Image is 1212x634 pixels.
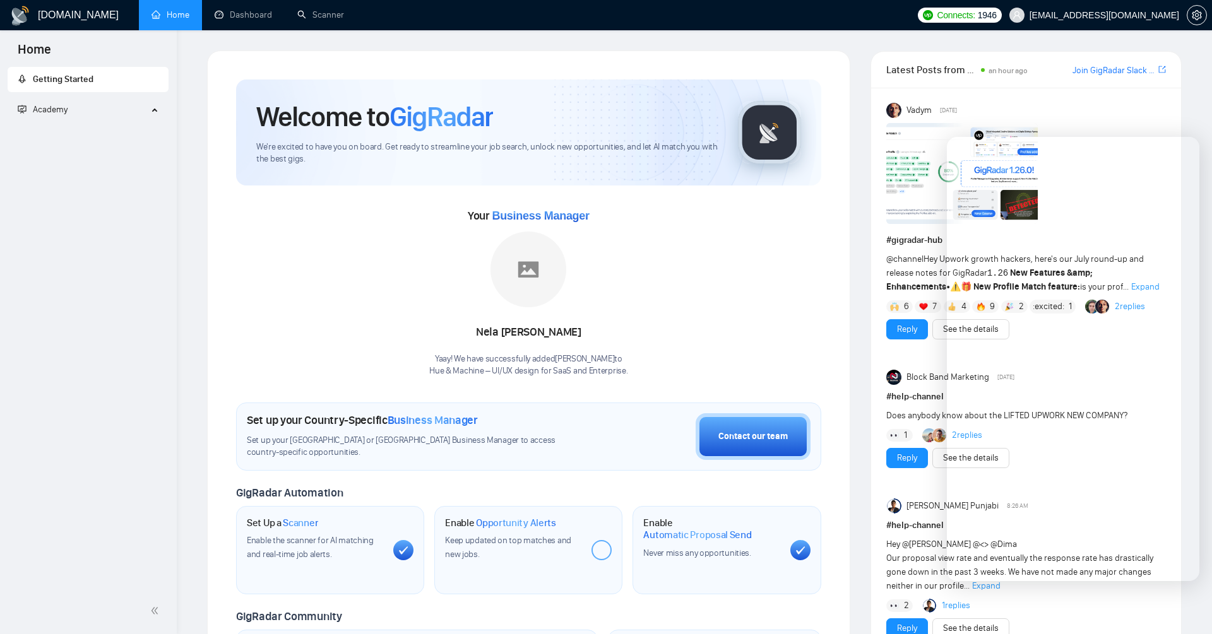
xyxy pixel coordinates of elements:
[492,209,589,222] span: Business Manager
[738,101,801,164] img: gigradar-logo.png
[1187,10,1207,20] a: setting
[696,413,811,460] button: Contact our team
[906,370,989,384] span: Block Band Marketing
[151,9,189,20] a: homeHome
[1169,591,1199,621] iframe: Intercom live chat
[256,141,718,165] span: We're excited to have you on board. Get ready to streamline your job search, unlock new opportuni...
[468,209,590,223] span: Your
[490,232,566,307] img: placeholder.png
[1187,10,1206,20] span: setting
[932,319,1009,339] button: See the details
[886,539,1153,591] span: Hey @[PERSON_NAME] @<> @Dima Our proposal view rate and eventually the response rate has drastica...
[906,103,932,117] span: Vadym
[283,517,318,529] span: Scanner
[937,8,975,22] span: Connects:
[150,604,163,617] span: double-left
[33,104,68,115] span: Academy
[886,123,1038,224] img: F09AC4U7ATU-image.png
[886,103,901,118] img: Vadym
[904,599,909,612] span: 2
[297,9,344,20] a: searchScanner
[890,302,899,311] img: 🙌
[904,300,909,313] span: 6
[886,254,924,264] span: @channel
[18,74,27,83] span: rocket
[942,599,970,612] a: 1replies
[33,74,93,85] span: Getting Started
[940,105,957,116] span: [DATE]
[1158,64,1166,74] span: export
[18,104,68,115] span: Academy
[1072,64,1156,78] a: Join GigRadar Slack Community
[890,431,899,440] img: 👀
[236,486,343,500] span: GigRadar Automation
[643,529,751,541] span: Automatic Proposal Send
[247,535,374,560] span: Enable the scanner for AI matching and real-time job alerts.
[445,535,571,560] span: Keep updated on top matches and new jobs.
[18,105,27,114] span: fund-projection-screen
[8,40,61,67] span: Home
[236,609,342,623] span: GigRadar Community
[943,451,999,465] a: See the details
[256,100,493,134] h1: Welcome to
[389,100,493,134] span: GigRadar
[886,410,1127,421] span: Does anybody know about the LIFTED UPWORK NEW COMPANY?
[886,233,1166,247] h1: # gigradar-hub
[989,66,1028,75] span: an hour ago
[429,365,627,377] p: Hue & Machine – UI/UX design for SaaS and Enterprise .
[388,413,478,427] span: Business Manager
[445,517,556,529] h1: Enable
[886,498,901,514] img: Shalini Punjabi
[1158,64,1166,76] a: export
[643,517,780,541] h1: Enable
[886,370,901,385] img: Block Band Marketing
[897,322,917,336] a: Reply
[947,137,1199,581] iframe: Intercom live chat
[8,67,169,92] li: Getting Started
[932,300,937,313] span: 7
[886,62,978,78] span: Latest Posts from the GigRadar Community
[919,302,928,311] img: ❤️
[886,319,928,339] button: Reply
[932,448,1009,468] button: See the details
[923,10,933,20] img: upwork-logo.png
[886,254,1144,292] span: Hey Upwork growth hackers, here's our July round-up and release notes for GigRadar • is your prof...
[1013,11,1021,20] span: user
[429,322,627,343] div: Nela [PERSON_NAME]
[906,499,999,513] span: [PERSON_NAME] Punjabi
[890,601,899,610] img: 👀
[897,451,917,465] a: Reply
[978,8,997,22] span: 1946
[10,6,30,26] img: logo
[904,429,907,442] span: 1
[429,353,627,377] div: Yaay! We have successfully added [PERSON_NAME] to
[247,517,318,529] h1: Set Up a
[718,430,788,443] div: Contact our team
[922,599,936,613] img: Shalini Punjabi
[922,428,936,442] img: Joaquin Arcardini
[886,390,1166,404] h1: # help-channel
[476,517,556,529] span: Opportunity Alerts
[247,435,585,459] span: Set up your [GEOGRAPHIC_DATA] or [GEOGRAPHIC_DATA] Business Manager to access country-specific op...
[886,519,1166,532] h1: # help-channel
[886,448,928,468] button: Reply
[1187,5,1207,25] button: setting
[643,548,751,558] span: Never miss any opportunities.
[215,9,272,20] a: dashboardDashboard
[972,580,1001,591] span: Expand
[943,322,999,336] a: See the details
[247,413,478,427] h1: Set up your Country-Specific
[932,428,946,442] img: Adrien Foula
